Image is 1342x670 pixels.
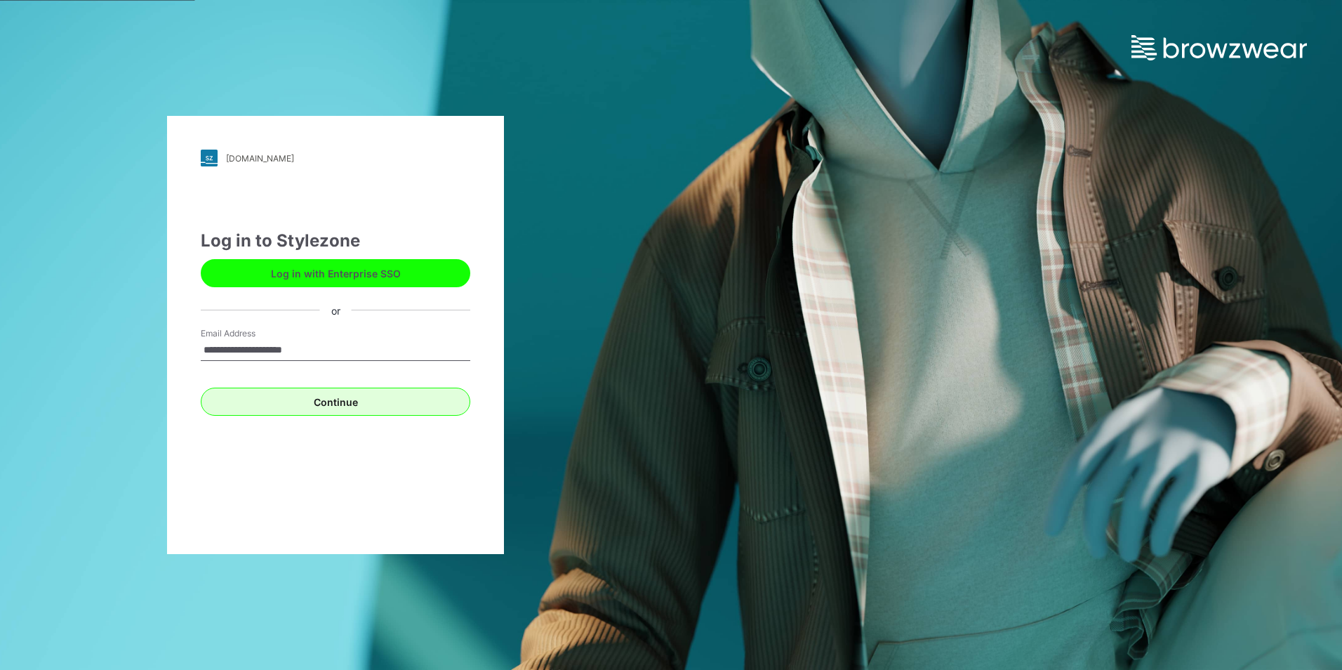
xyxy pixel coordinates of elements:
a: [DOMAIN_NAME] [201,150,470,166]
img: browzwear-logo.e42bd6dac1945053ebaf764b6aa21510.svg [1131,35,1307,60]
button: Continue [201,388,470,416]
button: Log in with Enterprise SSO [201,259,470,287]
label: Email Address [201,327,299,340]
div: [DOMAIN_NAME] [226,153,294,164]
div: Log in to Stylezone [201,228,470,254]
img: stylezone-logo.562084cfcfab977791bfbf7441f1a819.svg [201,150,218,166]
div: or [320,303,352,317]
